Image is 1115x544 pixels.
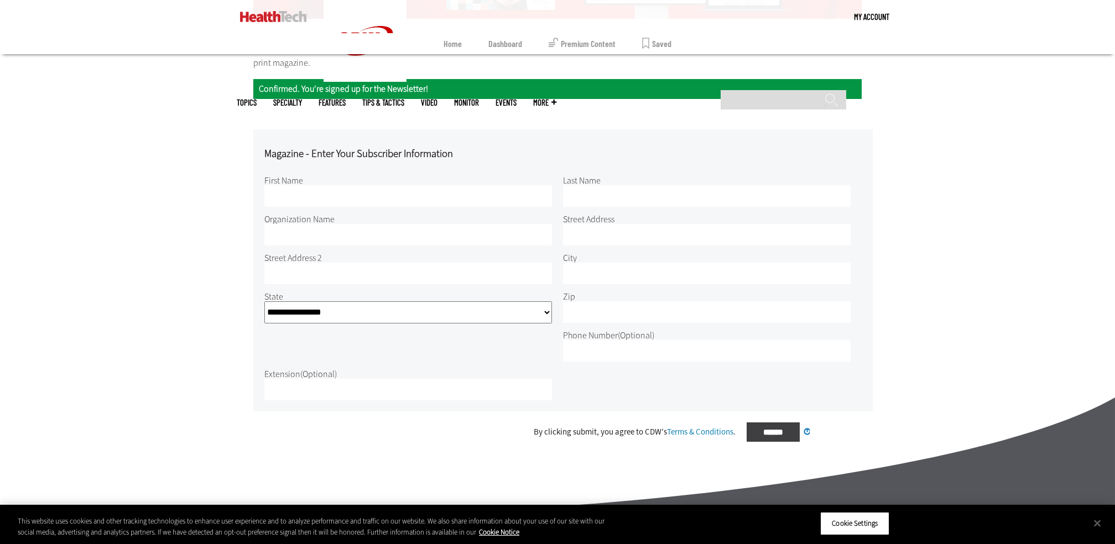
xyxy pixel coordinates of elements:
[820,512,889,535] button: Cookie Settings
[264,213,335,225] label: Organization Name
[240,11,307,22] img: Home
[273,98,302,107] span: Specialty
[563,175,601,186] label: Last Name
[479,527,519,537] a: More information about your privacy
[319,98,346,107] a: Features
[264,175,303,186] label: First Name
[362,98,404,107] a: Tips & Tactics
[667,426,733,437] a: Terms & Conditions
[618,329,654,341] span: (Optional)
[534,428,736,436] div: By clicking submit, you agree to CDW’s .
[264,252,322,264] label: Street Address 2
[264,149,453,159] h3: Magazine - Enter Your Subscriber Information
[454,98,479,107] a: MonITor
[1085,511,1109,535] button: Close
[642,33,671,54] a: Saved
[300,368,337,380] span: (Optional)
[549,33,616,54] a: Premium Content
[563,291,575,302] label: Zip
[533,98,556,107] span: More
[444,33,462,54] a: Home
[563,213,614,225] label: Street Address
[18,516,613,537] div: This website uses cookies and other tracking technologies to enhance user experience and to analy...
[810,425,859,438] div: Processing...
[421,98,437,107] a: Video
[563,252,577,264] label: City
[264,368,337,380] label: Extension
[324,73,407,85] a: CDW
[237,98,257,107] span: Topics
[496,98,517,107] a: Events
[264,291,283,302] label: State
[488,33,522,54] a: Dashboard
[563,329,654,341] label: Phone Number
